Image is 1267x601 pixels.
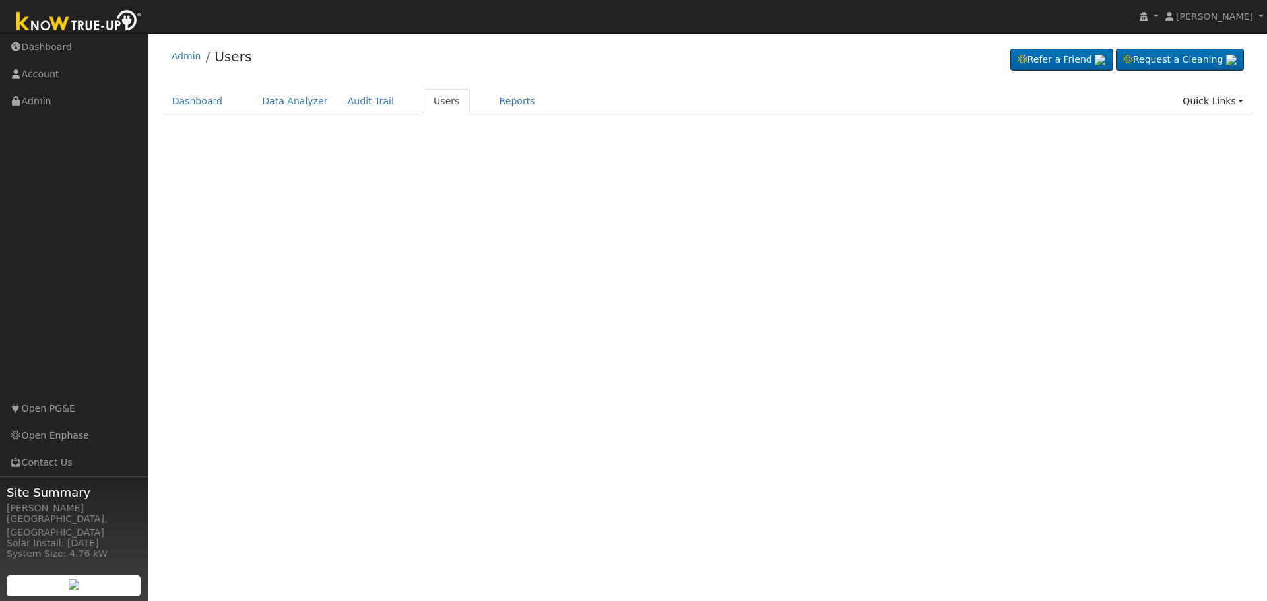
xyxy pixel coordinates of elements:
div: [GEOGRAPHIC_DATA], [GEOGRAPHIC_DATA] [7,512,141,540]
a: Audit Trail [338,89,404,113]
span: [PERSON_NAME] [1176,11,1253,22]
img: retrieve [69,579,79,590]
a: Admin [172,51,201,61]
div: Solar Install: [DATE] [7,536,141,550]
div: System Size: 4.76 kW [7,547,141,561]
a: Data Analyzer [252,89,338,113]
div: [PERSON_NAME] [7,501,141,515]
img: retrieve [1226,55,1237,65]
span: Site Summary [7,484,141,501]
a: Dashboard [162,89,233,113]
img: retrieve [1095,55,1105,65]
img: Know True-Up [10,7,148,37]
a: Quick Links [1173,89,1253,113]
a: Refer a Friend [1010,49,1113,71]
a: Users [424,89,470,113]
a: Reports [490,89,545,113]
a: Request a Cleaning [1116,49,1244,71]
a: Users [214,49,251,65]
